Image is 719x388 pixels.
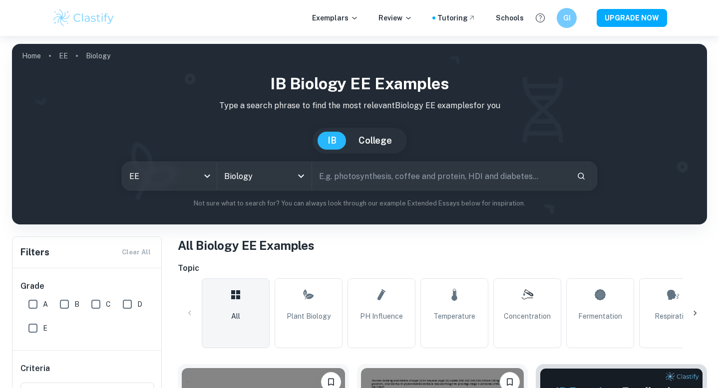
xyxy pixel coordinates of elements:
[106,299,111,310] span: C
[294,169,308,183] button: Open
[20,100,699,112] p: Type a search phrase to find the most relevant Biology EE examples for you
[12,44,707,224] img: profile cover
[360,311,403,322] span: pH Influence
[231,311,240,322] span: All
[287,311,331,322] span: Plant Biology
[43,299,48,310] span: A
[597,9,667,27] button: UPGRADE NOW
[122,162,217,190] div: EE
[178,236,707,254] h1: All Biology EE Examples
[137,299,142,310] span: D
[20,280,154,292] h6: Grade
[378,12,412,23] p: Review
[433,311,475,322] span: Temperature
[20,245,49,259] h6: Filters
[52,8,115,28] img: Clastify logo
[557,8,577,28] button: GI
[349,132,402,150] button: College
[573,168,590,185] button: Search
[504,311,551,322] span: Concentration
[20,363,50,375] h6: Criteria
[178,262,707,274] h6: Topic
[312,12,359,23] p: Exemplars
[74,299,79,310] span: B
[578,311,622,322] span: Fermentation
[437,12,476,23] a: Tutoring
[20,198,699,208] p: Not sure what to search for? You can always look through our example Extended Essays below for in...
[496,12,524,23] a: Schools
[532,9,549,26] button: Help and Feedback
[22,49,41,63] a: Home
[20,72,699,96] h1: IB Biology EE examples
[86,50,110,61] p: Biology
[561,12,573,23] h6: GI
[318,132,347,150] button: IB
[655,311,692,322] span: Respiration
[43,323,47,334] span: E
[59,49,68,63] a: EE
[312,162,569,190] input: E.g. photosynthesis, coffee and protein, HDI and diabetes...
